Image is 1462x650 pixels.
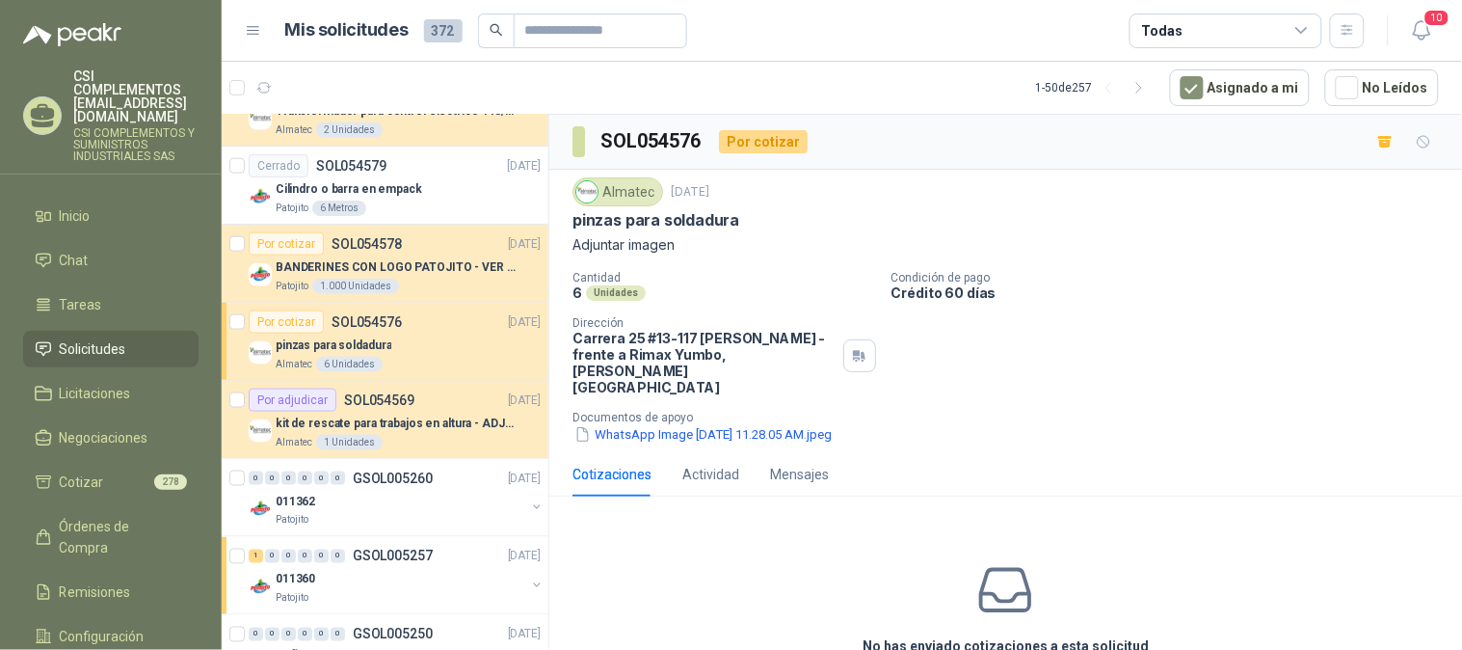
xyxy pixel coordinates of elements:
[316,357,383,372] div: 6 Unidades
[154,474,187,490] span: 278
[249,467,545,528] a: 0 0 0 0 0 0 GSOL005260[DATE] Company Logo011362Patojito
[331,550,345,563] div: 0
[60,383,131,404] span: Licitaciones
[276,415,516,433] p: kit de rescate para trabajos en altura - ADJUNTAR FICHA TECNICA
[276,337,391,355] p: pinzas para soldadura
[222,147,548,225] a: CerradoSOL054579[DATE] Company LogoCilindro o barra en empackPatojito6 Metros
[572,464,651,485] div: Cotizaciones
[276,201,308,216] p: Patojito
[572,284,582,301] p: 6
[222,381,548,459] a: Por adjudicarSOL054569[DATE] Company Logokit de rescate para trabajos en altura - ADJUNTAR FICHA ...
[60,205,91,227] span: Inicio
[23,508,199,566] a: Órdenes de Compra
[249,185,272,208] img: Company Logo
[344,393,414,407] p: SOL054569
[671,183,709,202] p: [DATE]
[23,375,199,412] a: Licitaciones
[249,154,308,177] div: Cerrado
[23,331,199,367] a: Solicitudes
[249,550,263,563] div: 1
[60,516,180,558] span: Órdenes de Compra
[891,271,1454,284] p: Condición de pago
[249,311,324,334] div: Por cotizar
[314,550,329,563] div: 0
[249,498,272,521] img: Company Logo
[353,628,433,641] p: GSOL005250
[23,242,199,279] a: Chat
[770,464,829,485] div: Mensajes
[508,157,541,176] p: [DATE]
[60,294,102,315] span: Tareas
[353,550,433,563] p: GSOL005257
[276,571,315,589] p: 011360
[576,181,598,203] img: Company Logo
[1142,20,1183,41] div: Todas
[331,628,345,641] div: 0
[276,279,308,294] p: Patojito
[276,122,312,138] p: Almatec
[60,250,89,271] span: Chat
[276,357,312,372] p: Almatec
[60,582,131,603] span: Remisiones
[281,628,296,641] div: 0
[298,550,312,563] div: 0
[249,107,272,130] img: Company Logo
[572,210,739,230] p: pinzas para soldadura
[276,513,308,528] p: Patojito
[490,23,503,37] span: search
[60,427,148,448] span: Negociaciones
[891,284,1454,301] p: Crédito 60 días
[316,122,383,138] div: 2 Unidades
[249,232,324,256] div: Por cotizar
[249,576,272,599] img: Company Logo
[572,177,663,206] div: Almatec
[312,279,399,294] div: 1.000 Unidades
[23,23,121,46] img: Logo peakr
[508,392,541,410] p: [DATE]
[222,225,548,303] a: Por cotizarSOL054578[DATE] Company LogoBANDERINES CON LOGO PATOJITO - VER DOC ADJUNTOPatojito1.00...
[23,420,199,456] a: Negociaciones
[353,472,433,485] p: GSOL005260
[60,626,145,647] span: Configuración
[276,435,312,450] p: Almatec
[572,424,834,445] button: WhatsApp Image [DATE] 11.28.05 AM.jpeg
[586,285,646,301] div: Unidades
[249,472,263,485] div: 0
[508,626,541,644] p: [DATE]
[281,550,296,563] div: 0
[332,315,402,329] p: SOL054576
[222,303,548,381] a: Por cotizarSOL054576[DATE] Company Logopinzas para soldaduraAlmatec6 Unidades
[249,263,272,286] img: Company Logo
[572,411,1454,424] p: Documentos de apoyo
[314,472,329,485] div: 0
[276,493,315,511] p: 011362
[682,464,739,485] div: Actividad
[23,464,199,501] a: Cotizar278
[276,258,516,277] p: BANDERINES CON LOGO PATOJITO - VER DOC ADJUNTO
[312,201,366,216] div: 6 Metros
[249,420,272,443] img: Company Logo
[332,237,402,251] p: SOL054578
[316,159,386,173] p: SOL054579
[281,472,296,485] div: 0
[508,313,541,332] p: [DATE]
[265,628,279,641] div: 0
[572,316,836,330] p: Dirección
[1170,69,1310,106] button: Asignado a mi
[314,628,329,641] div: 0
[572,271,876,284] p: Cantidad
[1036,72,1155,103] div: 1 - 50 de 257
[719,130,808,153] div: Por cotizar
[249,341,272,365] img: Company Logo
[249,389,336,412] div: Por adjudicar
[600,126,704,156] h3: SOL054576
[60,339,126,360] span: Solicitudes
[508,470,541,488] p: [DATE]
[276,180,422,199] p: Cilindro o barra en empack
[572,234,1439,256] p: Adjuntar imagen
[298,472,312,485] div: 0
[285,16,409,44] h1: Mis solicitudes
[276,591,308,607] p: Patojito
[331,472,345,485] div: 0
[508,548,541,566] p: [DATE]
